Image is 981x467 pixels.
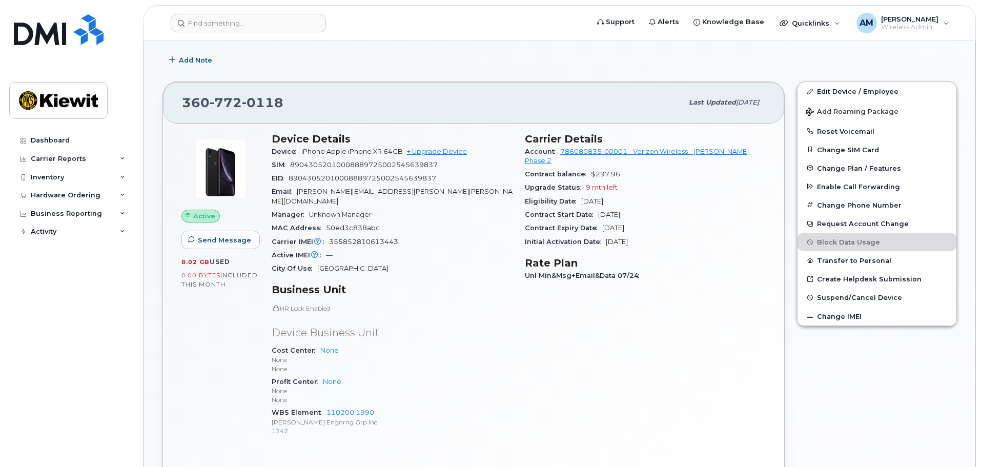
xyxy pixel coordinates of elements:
span: Suspend/Cancel Device [817,294,902,301]
span: 360 [182,95,283,110]
span: Add Roaming Package [806,108,898,117]
button: Enable Call Forwarding [798,177,956,196]
span: Quicklinks [792,19,829,27]
button: Change Plan / Features [798,159,956,177]
p: [PERSON_NAME] Engnrng Grp Inc [272,418,513,427]
span: 355852810613443 [329,238,398,246]
button: Send Message [181,231,260,249]
span: Active [193,211,215,221]
button: Suspend/Cancel Device [798,288,956,307]
button: Change Phone Number [798,196,956,214]
span: [DATE] [736,98,759,106]
span: Cost Center [272,347,320,354]
span: Initial Activation Date [525,238,606,246]
span: Unknown Manager [309,211,372,218]
button: Change IMEI [798,307,956,326]
p: None [272,364,513,373]
span: Add Note [179,55,212,65]
span: — [326,251,333,259]
button: Change SIM Card [798,140,956,159]
span: [PERSON_NAME][EMAIL_ADDRESS][PERSON_NAME][PERSON_NAME][DOMAIN_NAME] [272,188,513,205]
a: 110200.1990 [326,409,374,416]
p: None [272,387,513,395]
span: City Of Use [272,265,317,272]
span: 8.02 GB [181,258,210,266]
h3: Device Details [272,133,513,145]
a: None [323,378,341,385]
button: Block Data Usage [798,233,956,251]
p: None [272,395,513,404]
span: Device [272,148,301,155]
button: Add Roaming Package [798,100,956,121]
h3: Business Unit [272,283,513,296]
img: image20231002-3703462-1qb80zy.jpeg [190,138,251,199]
span: 0118 [242,95,283,110]
span: [DATE] [598,211,620,218]
span: 89043052010008889725002545639837 [290,161,438,169]
span: 50ed3c838abc [326,224,380,232]
h3: Carrier Details [525,133,766,145]
p: Device Business Unit [272,326,513,340]
p: None [272,355,513,364]
div: Quicklinks [772,13,847,33]
span: Email [272,188,297,195]
span: iPhone Apple iPhone XR 64GB [301,148,403,155]
span: Knowledge Base [702,17,764,27]
span: 0.00 Bytes [181,272,220,279]
span: used [210,258,230,266]
button: Reset Voicemail [798,122,956,140]
a: + Upgrade Device [407,148,467,155]
span: [PERSON_NAME] [881,15,938,23]
a: Edit Device / Employee [798,82,956,100]
span: SIM [272,161,290,169]
a: 786080835-00001 - Verizon Wireless - [PERSON_NAME] Phase 2 [525,148,749,165]
span: 772 [210,95,242,110]
p: HR Lock Enabled [272,304,513,313]
span: Contract Expiry Date [525,224,602,232]
span: Profit Center [272,378,323,385]
span: EID [272,174,289,182]
span: [DATE] [581,197,603,205]
span: Contract balance [525,170,591,178]
h3: Rate Plan [525,257,766,269]
span: Wireless Admin [881,23,938,31]
span: WBS Element [272,409,326,416]
span: $297.96 [591,170,620,178]
a: None [320,347,339,354]
p: 1242 [272,427,513,435]
span: AM [860,17,873,29]
span: included this month [181,271,258,288]
span: Manager [272,211,309,218]
span: Upgrade Status [525,184,586,191]
input: Find something... [171,14,326,32]
a: Knowledge Base [686,12,771,32]
span: Unl Min&Msg+Email&Data 07/24 [525,272,644,279]
span: 9 mth left [586,184,618,191]
span: 89043052010008889725002545639837 [289,174,436,182]
span: Enable Call Forwarding [817,182,900,190]
div: Amanda McDaniel [849,13,956,33]
button: Transfer to Personal [798,251,956,270]
span: Carrier IMEI [272,238,329,246]
span: [DATE] [602,224,624,232]
span: Eligibility Date [525,197,581,205]
span: Contract Start Date [525,211,598,218]
a: Support [590,12,642,32]
button: Add Note [162,51,221,69]
a: Create Helpdesk Submission [798,270,956,288]
span: Account [525,148,560,155]
span: [GEOGRAPHIC_DATA] [317,265,389,272]
span: Change Plan / Features [817,164,901,172]
a: Alerts [642,12,686,32]
span: Alerts [658,17,679,27]
span: MAC Address [272,224,326,232]
button: Request Account Change [798,214,956,233]
span: [DATE] [606,238,628,246]
span: Support [606,17,635,27]
span: Active IMEI [272,251,326,259]
span: Send Message [198,235,251,245]
span: Last updated [689,98,736,106]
